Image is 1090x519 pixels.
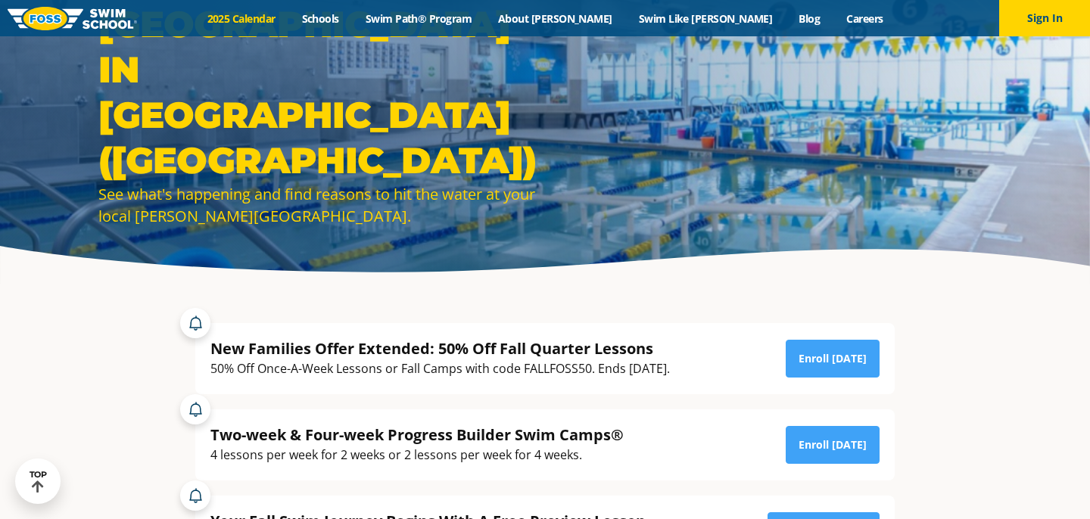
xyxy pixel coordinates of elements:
[98,183,537,227] div: See what's happening and find reasons to hit the water at your local [PERSON_NAME][GEOGRAPHIC_DATA].
[352,11,484,26] a: Swim Path® Program
[210,424,624,445] div: Two-week & Four-week Progress Builder Swim Camps®
[625,11,786,26] a: Swim Like [PERSON_NAME]
[786,426,880,464] a: Enroll [DATE]
[210,338,670,359] div: New Families Offer Extended: 50% Off Fall Quarter Lessons
[210,359,670,379] div: 50% Off Once-A-Week Lessons or Fall Camps with code FALLFOSS50. Ends [DATE].
[485,11,626,26] a: About [PERSON_NAME]
[786,340,880,378] a: Enroll [DATE]
[786,11,833,26] a: Blog
[288,11,352,26] a: Schools
[30,470,47,493] div: TOP
[833,11,896,26] a: Careers
[210,445,624,465] div: 4 lessons per week for 2 weeks or 2 lessons per week for 4 weeks.
[8,7,137,30] img: FOSS Swim School Logo
[194,11,288,26] a: 2025 Calendar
